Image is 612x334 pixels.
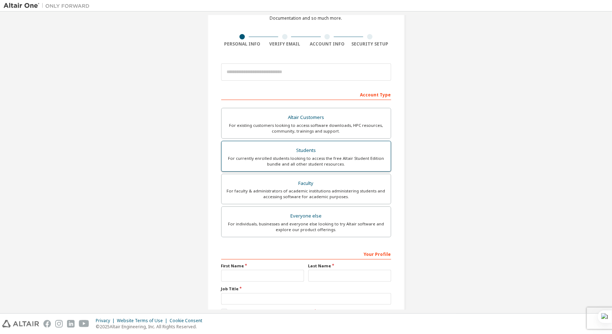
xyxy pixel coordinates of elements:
[226,123,386,134] div: For existing customers looking to access software downloads, HPC resources, community, trainings ...
[221,263,304,269] label: First Name
[226,113,386,123] div: Altair Customers
[226,156,386,167] div: For currently enrolled students looking to access the free Altair Student Edition bundle and all ...
[226,188,386,200] div: For faculty & administrators of academic institutions administering students and accessing softwa...
[96,324,207,330] p: © 2025 Altair Engineering, Inc. All Rights Reserved.
[221,248,391,259] div: Your Profile
[4,2,93,9] img: Altair One
[308,263,391,269] label: Last Name
[221,309,313,315] label: I accept the
[221,41,264,47] div: Personal Info
[117,318,170,324] div: Website Terms of Use
[226,145,386,156] div: Students
[226,221,386,233] div: For individuals, businesses and everyone else looking to try Altair software and explore our prod...
[348,41,391,47] div: Security Setup
[306,41,349,47] div: Account Info
[55,320,63,328] img: instagram.svg
[43,320,51,328] img: facebook.svg
[2,320,39,328] img: altair_logo.svg
[67,320,75,328] img: linkedin.svg
[226,178,386,189] div: Faculty
[170,318,207,324] div: Cookie Consent
[226,211,386,221] div: Everyone else
[221,89,391,100] div: Account Type
[79,320,89,328] img: youtube.svg
[254,309,313,315] a: End-User License Agreement
[264,41,306,47] div: Verify Email
[256,10,356,21] div: For Free Trials, Licenses, Downloads, Learning & Documentation and so much more.
[96,318,117,324] div: Privacy
[221,286,391,292] label: Job Title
